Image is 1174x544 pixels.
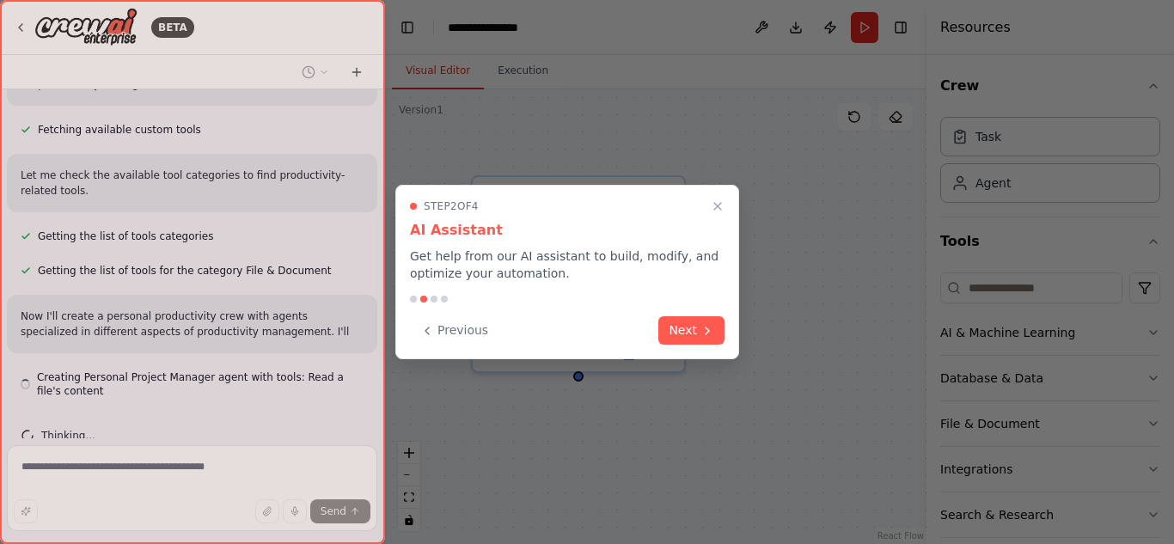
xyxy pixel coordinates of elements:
[410,316,498,345] button: Previous
[707,196,728,217] button: Close walkthrough
[395,15,419,40] button: Hide left sidebar
[658,316,725,345] button: Next
[424,199,479,213] span: Step 2 of 4
[410,220,725,241] h3: AI Assistant
[410,248,725,282] p: Get help from our AI assistant to build, modify, and optimize your automation.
